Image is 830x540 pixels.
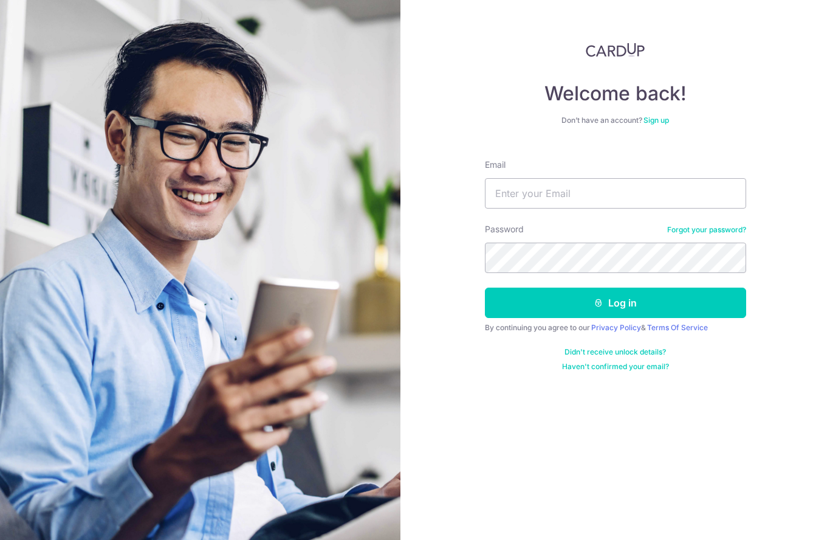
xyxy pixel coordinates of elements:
a: Terms Of Service [647,323,708,332]
div: Don’t have an account? [485,116,746,125]
a: Didn't receive unlock details? [564,347,666,357]
div: By continuing you agree to our & [485,323,746,333]
a: Privacy Policy [591,323,641,332]
h4: Welcome back! [485,81,746,106]
a: Sign up [643,116,669,125]
a: Forgot your password? [667,225,746,235]
a: Haven't confirmed your email? [562,362,669,372]
input: Enter your Email [485,178,746,209]
img: CardUp Logo [586,43,645,57]
label: Email [485,159,506,171]
button: Log in [485,288,746,318]
label: Password [485,223,524,235]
